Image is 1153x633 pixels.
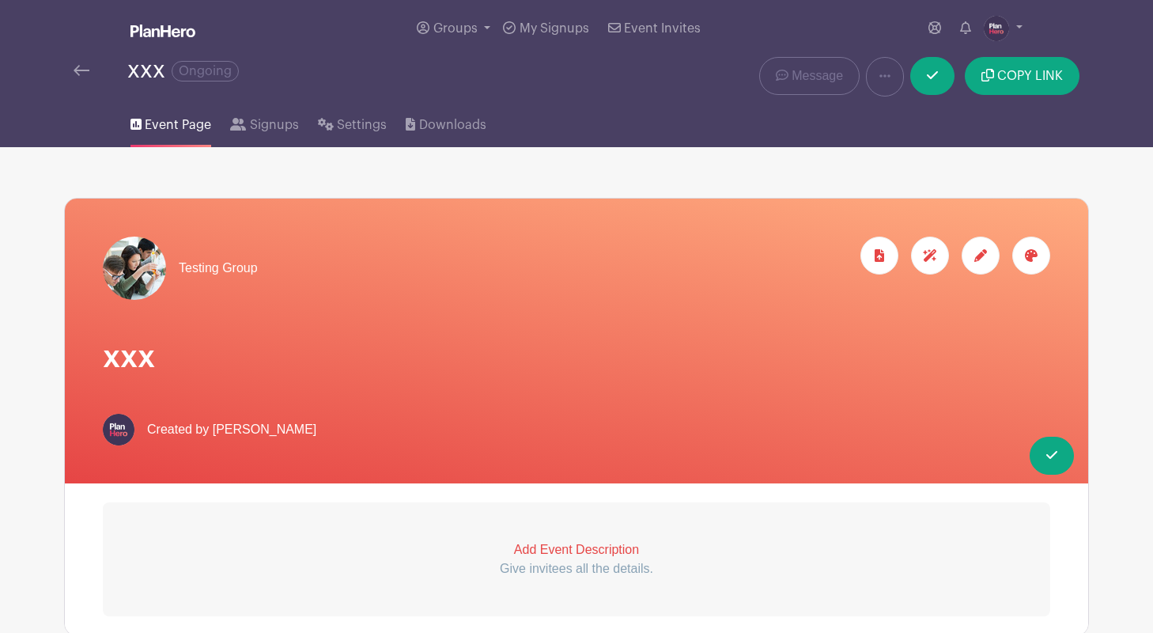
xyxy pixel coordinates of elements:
[103,502,1050,616] a: Add Event Description Give invitees all the details.
[103,237,166,300] img: SATvsACT-page-science.jpg
[406,97,486,147] a: Downloads
[103,414,134,445] img: PH-Logo-Circle-Centered-Purple.jpg
[127,57,239,83] div: xxx
[179,259,258,278] span: Testing Group
[130,97,211,147] a: Event Page
[337,116,387,135] span: Settings
[318,97,387,147] a: Settings
[433,22,478,35] span: Groups
[624,22,701,35] span: Event Invites
[965,57,1079,95] button: COPY LINK
[984,16,1009,41] img: PH-Logo-Circle-Centered-Purple.jpg
[997,70,1063,82] span: COPY LINK
[130,25,195,37] img: logo_white-6c42ec7e38ccf1d336a20a19083b03d10ae64f83f12c07503d8b9e83406b4c7d.svg
[74,65,89,76] img: back-arrow-29a5d9b10d5bd6ae65dc969a981735edf675c4d7a1fe02e03b50dbd4ba3cdb55.svg
[792,66,843,85] span: Message
[103,237,258,300] a: Testing Group
[145,116,211,135] span: Event Page
[250,116,299,135] span: Signups
[103,559,1050,578] p: Give invitees all the details.
[520,22,589,35] span: My Signups
[419,116,486,135] span: Downloads
[147,420,316,439] span: Created by [PERSON_NAME]
[103,338,1050,376] h1: xxx
[103,540,1050,559] p: Add Event Description
[759,57,860,95] a: Message
[230,97,298,147] a: Signups
[172,61,239,81] span: Ongoing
